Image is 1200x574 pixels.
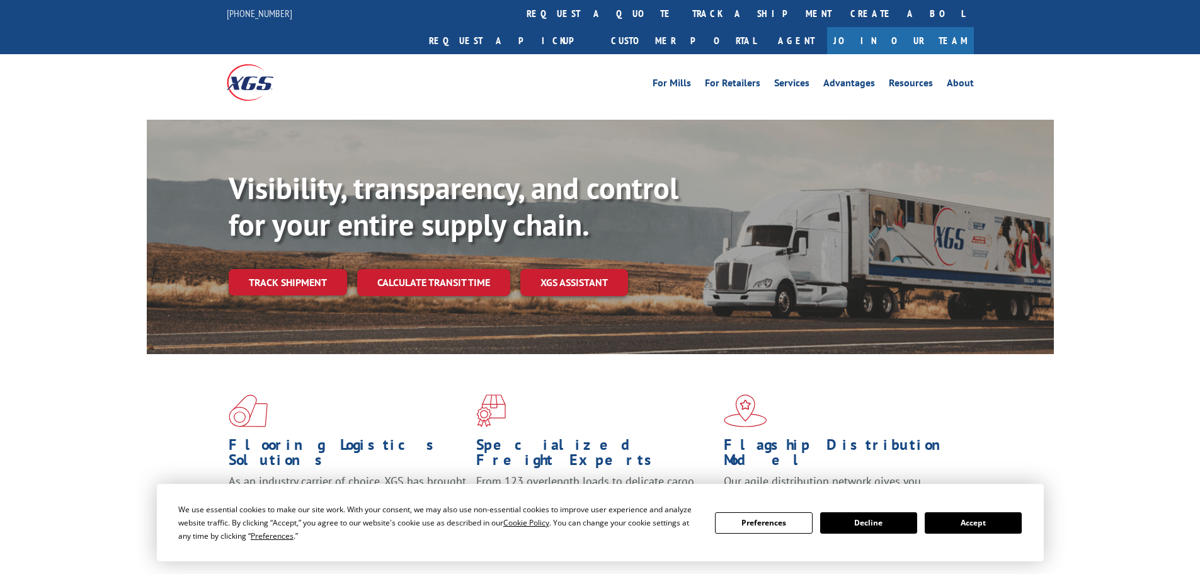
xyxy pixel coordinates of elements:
[715,512,812,534] button: Preferences
[229,394,268,427] img: xgs-icon-total-supply-chain-intelligence-red
[765,27,827,54] a: Agent
[947,78,974,92] a: About
[925,512,1022,534] button: Accept
[229,437,467,474] h1: Flooring Logistics Solutions
[724,474,956,503] span: Our agile distribution network gives you nationwide inventory management on demand.
[705,78,760,92] a: For Retailers
[602,27,765,54] a: Customer Portal
[420,27,602,54] a: Request a pickup
[724,437,962,474] h1: Flagship Distribution Model
[476,474,714,530] p: From 123 overlength loads to delicate cargo, our experienced staff knows the best way to move you...
[251,531,294,541] span: Preferences
[229,474,466,519] span: As an industry carrier of choice, XGS has brought innovation and dedication to flooring logistics...
[357,269,510,296] a: Calculate transit time
[157,484,1044,561] div: Cookie Consent Prompt
[827,27,974,54] a: Join Our Team
[476,394,506,427] img: xgs-icon-focused-on-flooring-red
[820,512,917,534] button: Decline
[823,78,875,92] a: Advantages
[503,517,549,528] span: Cookie Policy
[178,503,700,542] div: We use essential cookies to make our site work. With your consent, we may also use non-essential ...
[724,394,767,427] img: xgs-icon-flagship-distribution-model-red
[774,78,809,92] a: Services
[229,168,678,244] b: Visibility, transparency, and control for your entire supply chain.
[889,78,933,92] a: Resources
[653,78,691,92] a: For Mills
[520,269,628,296] a: XGS ASSISTANT
[229,269,347,296] a: Track shipment
[227,7,292,20] a: [PHONE_NUMBER]
[476,437,714,474] h1: Specialized Freight Experts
